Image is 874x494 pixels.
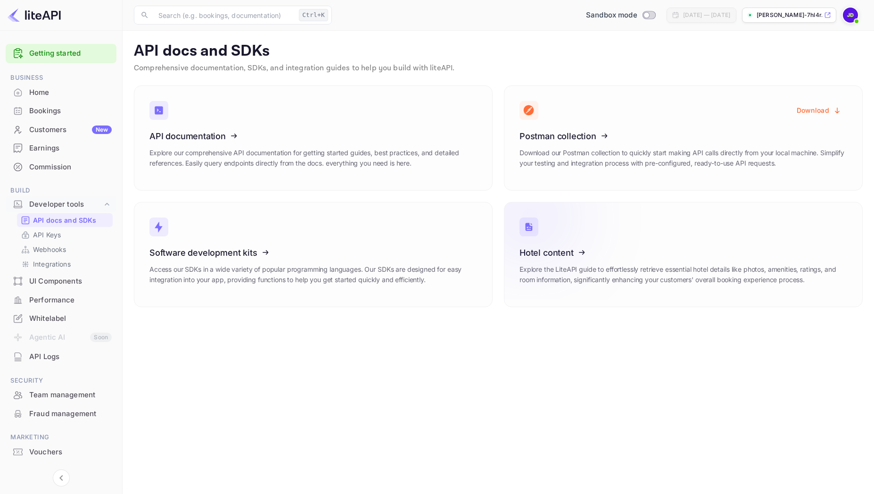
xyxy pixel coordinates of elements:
[683,11,730,19] div: [DATE] — [DATE]
[6,121,116,139] div: CustomersNew
[29,87,112,98] div: Home
[519,131,847,141] h3: Postman collection
[29,276,112,287] div: UI Components
[6,310,116,328] div: Whitelabel
[29,313,112,324] div: Whitelabel
[134,63,863,74] p: Comprehensive documentation, SDKs, and integration guides to help you build with liteAPI.
[29,106,112,117] div: Bookings
[29,390,112,401] div: Team management
[21,215,109,225] a: API docs and SDKs
[6,386,116,403] a: Team management
[21,244,109,254] a: Webhooks
[757,11,822,19] p: [PERSON_NAME]-7hl4r.nui...
[17,228,113,242] div: API Keys
[149,264,477,285] p: Access our SDKs in a wide variety of popular programming languages. Our SDKs are designed for eas...
[6,443,116,461] a: Vouchers
[29,352,112,362] div: API Logs
[17,243,113,256] div: Webhooks
[6,348,116,365] a: API Logs
[6,158,116,176] div: Commission
[6,291,116,309] a: Performance
[6,291,116,310] div: Performance
[6,102,116,119] a: Bookings
[299,9,328,21] div: Ctrl+K
[6,185,116,196] span: Build
[6,432,116,443] span: Marketing
[149,131,477,141] h3: API documentation
[586,10,637,21] span: Sandbox mode
[29,125,112,135] div: Customers
[33,244,66,254] p: Webhooks
[21,259,109,269] a: Integrations
[149,148,477,168] p: Explore our comprehensive API documentation for getting started guides, best practices, and detai...
[791,101,847,119] button: Download
[29,143,112,154] div: Earnings
[33,215,97,225] p: API docs and SDKs
[6,158,116,176] a: Commission
[149,248,477,258] h3: Software development kits
[6,272,116,290] a: UI Components
[8,8,61,23] img: LiteAPI logo
[6,44,116,63] div: Getting started
[6,310,116,327] a: Whitelabel
[6,121,116,138] a: CustomersNew
[6,405,116,423] div: Fraud management
[6,102,116,120] div: Bookings
[6,196,116,213] div: Developer tools
[6,139,116,157] a: Earnings
[29,199,102,210] div: Developer tools
[92,126,112,134] div: New
[6,84,116,102] div: Home
[843,8,858,23] img: Jose Dacosta
[53,469,70,486] button: Collapse navigation
[29,409,112,419] div: Fraud management
[29,447,112,458] div: Vouchers
[6,376,116,386] span: Security
[519,148,847,168] p: Download our Postman collection to quickly start making API calls directly from your local machin...
[582,10,659,21] div: Switch to Production mode
[29,48,112,59] a: Getting started
[519,264,847,285] p: Explore the LiteAPI guide to effortlessly retrieve essential hotel details like photos, amenities...
[6,348,116,366] div: API Logs
[33,230,61,240] p: API Keys
[134,202,493,307] a: Software development kitsAccess our SDKs in a wide variety of popular programming languages. Our ...
[21,230,109,240] a: API Keys
[17,213,113,227] div: API docs and SDKs
[6,386,116,404] div: Team management
[33,259,71,269] p: Integrations
[17,257,113,271] div: Integrations
[6,84,116,101] a: Home
[6,73,116,83] span: Business
[519,248,847,258] h3: Hotel content
[134,42,863,61] p: API docs and SDKs
[504,202,863,307] a: Hotel contentExplore the LiteAPI guide to effortlessly retrieve essential hotel details like phot...
[29,295,112,306] div: Performance
[153,6,295,25] input: Search (e.g. bookings, documentation)
[6,405,116,422] a: Fraud management
[134,85,493,191] a: API documentationExplore our comprehensive API documentation for getting started guides, best pra...
[29,162,112,173] div: Commission
[6,443,116,461] div: Vouchers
